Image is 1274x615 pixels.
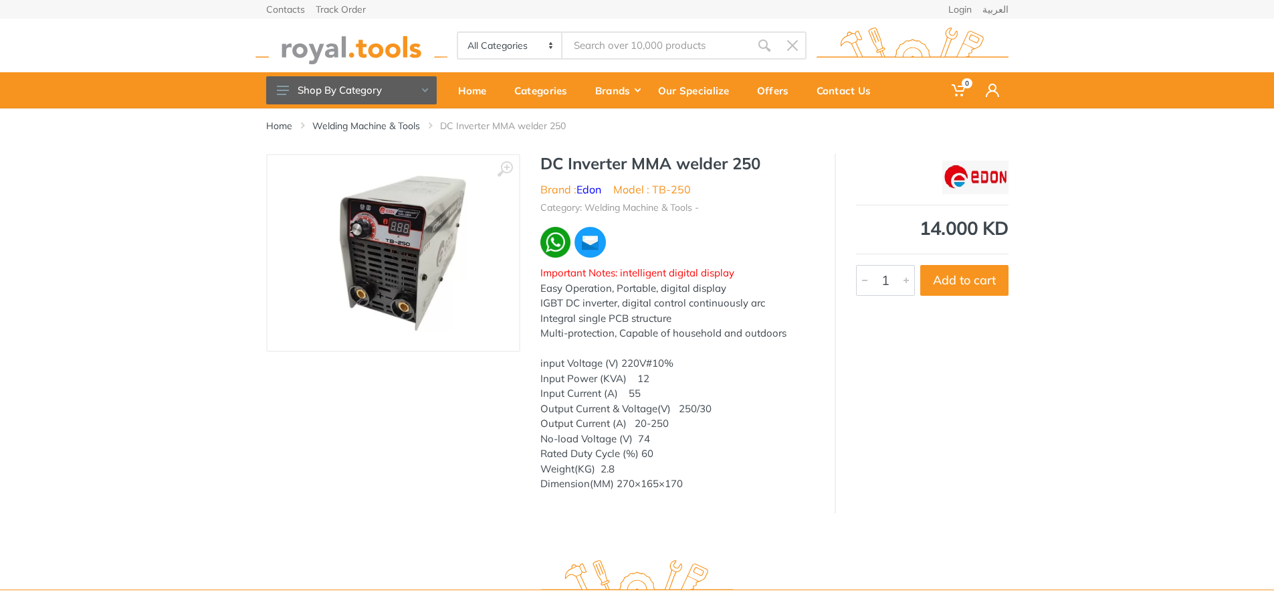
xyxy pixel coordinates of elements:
div: Integral single PCB structure [540,311,815,327]
li: Model : TB-250 [613,181,691,197]
li: Category: Welding Machine & Tools - [540,201,699,215]
a: العربية [982,5,1008,14]
img: royal.tools Logo [541,560,733,597]
div: Dimension(MM) 270×165×170 [540,476,815,492]
div: Our Specialize [649,76,748,104]
select: Category [458,33,563,58]
input: Site search [562,31,750,60]
div: Contact Us [807,76,889,104]
div: Input Power (KVA) 12 [540,371,815,387]
a: Contact Us [807,72,889,108]
div: Brands [586,76,649,104]
img: royal.tools Logo [255,27,447,64]
button: Add to cart [920,265,1008,296]
a: Welding Machine & Tools [312,119,420,133]
a: Offers [748,72,807,108]
a: Track Order [316,5,366,14]
h1: DC Inverter MMA welder 250 [540,154,815,173]
div: 14.000 KD [856,219,1008,238]
div: Weight(KG) 2.8 [540,462,815,477]
button: Shop By Category [266,76,437,104]
div: Offers [748,76,807,104]
div: Input Current (A) 55 [540,386,815,402]
div: Home [449,76,505,104]
a: Categories [505,72,586,108]
div: IGBT DC inverter, digital control continuously arc [540,296,815,311]
img: Edon [942,161,1008,194]
img: wa.webp [540,227,571,258]
li: Brand : [540,181,601,197]
div: Output Current & Voltage(V) 250/30 [540,402,815,417]
a: Edon [576,183,601,196]
a: Home [449,72,505,108]
a: Our Specialize [649,72,748,108]
a: 0 [942,72,976,108]
div: Categories [505,76,586,104]
span: Important Notes: intelligent digital display [540,266,734,279]
a: Contacts [266,5,305,14]
div: Rated Duty Cycle (%) 60 [540,446,815,462]
img: royal.tools Logo [817,27,1008,64]
img: ma.webp [573,226,607,260]
span: 0 [962,78,972,88]
div: Output Current (A) 20-250 [540,416,815,432]
a: Login [948,5,972,14]
nav: breadcrumb [266,119,1008,133]
div: No-load Voltage (V) 74 [540,432,815,447]
li: DC Inverter MMA welder 250 [440,119,586,133]
a: Home [266,119,292,133]
div: Multi-protection, Capable of household and outdoors [540,326,815,356]
img: Royal Tools - DC Inverter MMA welder 250 [305,169,482,337]
div: input Voltage (V) 220V#10% [540,356,815,371]
div: Easy Operation, Portable, digital display [540,281,815,296]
